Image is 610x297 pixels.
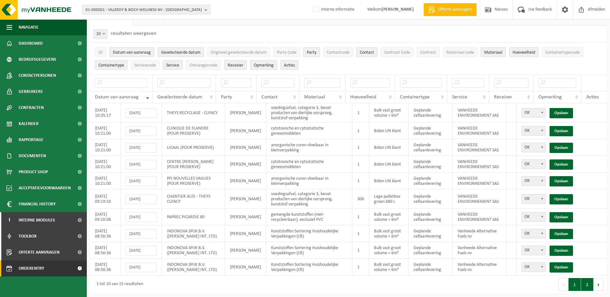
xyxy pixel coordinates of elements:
[266,225,352,242] td: Kunststoffen Sortering Huishoudelijke Verpakkingen (CR)
[225,156,266,173] td: [PERSON_NAME]
[522,159,546,169] span: OK
[453,259,507,275] td: Vanheede Alternative Fuels nv
[453,209,507,225] td: VANHEEDE ENVIRONNEMENT SAS
[594,278,604,291] button: Next
[409,189,453,209] td: Geplande zelfaanlevering
[19,164,48,180] span: Product Shop
[417,47,440,57] button: ContractContract: Activate to sort
[550,246,573,256] a: Opslaan
[384,50,410,55] span: Contract Code
[437,6,473,13] span: Offerte aanvragen
[352,189,369,209] td: 306
[19,84,43,100] span: Gebruikers
[94,30,107,39] span: 10
[19,244,59,260] span: Offerte aanvragen
[323,47,353,57] button: ContactcodeContactcode: Activate to sort
[93,279,143,290] div: 1 tot 10 van 15 resultaten
[522,194,545,203] span: OK
[90,122,121,139] td: [DATE] 10:21:00
[225,209,266,225] td: [PERSON_NAME]
[522,126,546,136] span: OK
[409,156,453,173] td: Geplande zelfaanlevering
[312,5,354,14] label: Interne informatie
[98,50,103,55] span: ID
[369,209,409,225] td: Bulk vast groot volume > 6m³
[522,262,546,272] span: OK
[550,126,573,136] a: Opslaan
[443,47,478,57] button: Materiaal codeMateriaal code: Activate to sort
[95,60,128,70] button: ContainertypeContainertype: Activate to sort
[494,94,512,100] span: Receiver
[446,50,474,55] span: Materiaal code
[95,47,106,57] button: IDID: Activate to sort
[225,139,266,156] td: [PERSON_NAME]
[266,139,352,156] td: anorganische zuren vloeibaar in kleinverpakking
[409,242,453,259] td: Geplande zelfaanlevering
[90,225,121,242] td: [DATE] 08:56:36
[211,50,267,55] span: Origineel geselecteerde datum
[352,173,369,189] td: 1
[266,242,352,259] td: Kunststoffen Sortering Huishoudelijke Verpakkingen (CR)
[90,259,121,275] td: [DATE] 08:56:36
[131,60,159,70] button: ServicecodeServicecode: Activate to sort
[277,50,296,55] span: Party Code
[369,189,409,209] td: Lage palletbox groen 680 L
[225,259,266,275] td: [PERSON_NAME]
[545,50,580,55] span: Containertypecode
[484,50,502,55] span: Materiaal
[273,47,300,57] button: Party CodeParty Code: Activate to sort
[453,139,507,156] td: VANHEEDE ENVIRONNEMENT SAS
[350,94,376,100] span: Hoeveelheid
[284,63,295,68] span: Acties
[522,229,545,238] span: OK
[522,108,545,117] span: OK
[352,139,369,156] td: 1
[261,94,278,100] span: Contact
[19,100,44,116] span: Contracten
[254,63,274,68] span: Opmerking
[522,108,546,118] span: OK
[538,94,562,100] span: Opmerking
[509,47,539,57] button: HoeveelheidHoeveelheid: Activate to sort
[90,139,121,156] td: [DATE] 10:21:00
[420,50,436,55] span: Contract
[522,212,546,222] span: OK
[82,5,211,14] button: 01-000001 - VILLEROY & BOCH WELLNESS NV - [GEOGRAPHIC_DATA]
[228,63,243,68] span: Receiver
[113,50,151,55] span: Datum van aanvraag
[452,94,467,100] span: Service
[550,143,573,153] a: Opslaan
[352,122,369,139] td: 1
[352,209,369,225] td: 1
[550,262,573,273] a: Opslaan
[453,225,507,242] td: Vanheede Alternative Fuels nv
[250,60,277,70] button: OpmerkingOpmerking: Activate to sort
[307,50,316,55] span: Party
[513,50,535,55] span: Hoeveelheid
[352,242,369,259] td: 1
[224,60,247,70] button: ReceiverReceiver: Activate to sort
[162,139,225,156] td: LICAAL (POUR PROSERVE)
[352,225,369,242] td: 1
[221,94,232,100] span: Party
[225,122,266,139] td: [PERSON_NAME]
[409,103,453,122] td: Geplande zelfaanlevering
[369,242,409,259] td: Bulk vast groot volume > 6m³
[90,156,121,173] td: [DATE] 10:21:00
[162,242,225,259] td: INDONOVA SPIJK B.V. ([PERSON_NAME] INT. LTD)
[266,122,352,139] td: cytotoxische en cytostatische geneesmiddelen
[19,132,43,148] span: Rapportage
[550,194,573,204] a: Opslaan
[266,156,352,173] td: cytotoxische en cytostatische geneesmiddelen
[352,259,369,275] td: 1
[90,173,121,189] td: [DATE] 10:21:00
[189,63,217,68] span: Ontvangercode
[369,225,409,242] td: Bulk vast groot volume > 6m³
[522,143,545,152] span: OK
[522,194,546,204] span: OK
[550,212,573,222] a: Opslaan
[409,122,453,139] td: Geplande zelfaanlevering
[550,176,573,186] a: Opslaan
[453,189,507,209] td: VANHEEDE ENVIRONNEMENT SAS
[162,209,225,225] td: PAPREC PICARDIE 80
